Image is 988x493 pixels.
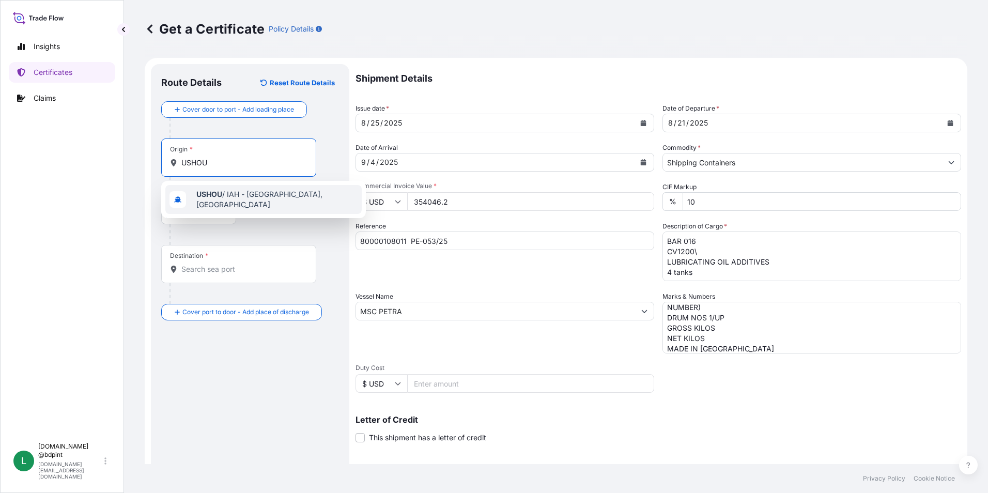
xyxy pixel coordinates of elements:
[21,456,26,466] span: L
[356,221,386,232] label: Reference
[34,41,60,52] p: Insights
[356,302,635,320] input: Type to search vessel name or IMO
[182,307,309,317] span: Cover port to door - Add place of discharge
[34,93,56,103] p: Claims
[161,206,236,224] button: Select transport
[270,78,335,88] p: Reset Route Details
[667,117,674,129] div: month,
[635,154,652,171] button: Calendar
[662,221,727,232] label: Description of Cargo
[161,181,366,218] div: Show suggestions
[376,156,379,168] div: /
[383,117,403,129] div: year,
[635,115,652,131] button: Calendar
[407,192,654,211] input: Enter amount
[170,252,208,260] div: Destination
[145,21,265,37] p: Get a Certificate
[662,192,683,211] div: %
[367,117,369,129] div: /
[380,117,383,129] div: /
[38,461,102,480] p: [DOMAIN_NAME][EMAIL_ADDRESS][DOMAIN_NAME]
[379,156,399,168] div: year,
[356,364,654,372] span: Duty Cost
[689,117,709,129] div: year,
[674,117,676,129] div: /
[356,415,961,424] p: Letter of Credit
[369,117,380,129] div: day,
[369,156,376,168] div: day,
[863,474,905,483] p: Privacy Policy
[683,192,961,211] input: Enter percentage between 0 and 24%
[635,302,654,320] button: Show suggestions
[356,232,654,250] input: Enter booking reference
[407,374,654,393] input: Enter amount
[161,76,222,89] p: Route Details
[662,182,697,192] label: CIF Markup
[942,115,959,131] button: Calendar
[34,67,72,78] p: Certificates
[662,103,719,114] span: Date of Departure
[662,143,701,153] label: Commodity
[356,103,389,114] span: Issue date
[356,291,393,302] label: Vessel Name
[663,153,942,172] input: Type to search commodity
[942,153,961,172] button: Show suggestions
[170,145,193,153] div: Origin
[686,117,689,129] div: /
[196,190,222,198] b: USHOU
[914,474,955,483] p: Cookie Notice
[356,64,961,93] p: Shipment Details
[181,264,303,274] input: Destination
[676,117,686,129] div: day,
[269,24,314,34] p: Policy Details
[662,291,715,302] label: Marks & Numbers
[181,158,303,168] input: Origin
[356,182,654,190] span: Commercial Invoice Value
[356,143,398,153] span: Date of Arrival
[360,156,367,168] div: month,
[182,104,294,115] span: Cover door to port - Add loading place
[38,442,102,459] p: [DOMAIN_NAME] @bdpint
[196,189,358,210] span: / IAH - [GEOGRAPHIC_DATA], [GEOGRAPHIC_DATA]
[367,156,369,168] div: /
[369,433,486,443] span: This shipment has a letter of credit
[360,117,367,129] div: month,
